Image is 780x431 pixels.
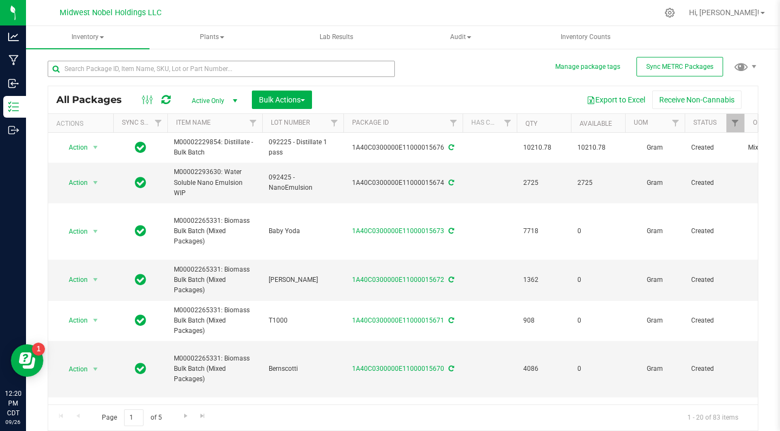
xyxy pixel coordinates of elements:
[135,361,146,376] span: In Sync
[5,389,21,418] p: 12:20 PM CDT
[269,275,337,285] span: [PERSON_NAME]
[174,353,256,385] span: M00002265331: Biomass Bulk Batch (Mixed Packages)
[151,27,274,48] span: Plants
[8,125,19,136] inline-svg: Outbound
[89,272,102,287] span: select
[523,316,564,326] span: 908
[447,227,454,235] span: Sync from Compliance System
[176,119,211,126] a: Item Name
[463,114,517,133] th: Has COA
[691,143,738,153] span: Created
[691,178,738,188] span: Created
[399,26,523,49] a: Audit
[26,26,149,49] span: Inventory
[523,178,564,188] span: 2725
[5,418,21,426] p: 09/26
[546,33,625,42] span: Inventory Counts
[269,226,337,236] span: Baby Yoda
[271,119,310,126] a: Lot Number
[8,101,19,112] inline-svg: Inventory
[32,343,45,356] iframe: Resource center unread badge
[60,8,161,17] span: Midwest Nobel Holdings LLC
[326,114,343,132] a: Filter
[174,137,256,158] span: M00002229854: Distillate - Bulk Batch
[652,91,742,109] button: Receive Non-Cannabis
[632,178,678,188] span: Gram
[11,344,43,377] iframe: Resource center
[577,226,619,236] span: 0
[555,62,620,72] button: Manage package tags
[632,364,678,374] span: Gram
[124,409,144,426] input: 1
[691,226,738,236] span: Created
[174,265,256,296] span: M00002265331: Biomass Bulk Batch (Mixed Packages)
[174,167,256,198] span: M00002293630: Water Soluble Nano Emulsion WIP
[580,120,612,127] a: Available
[632,143,678,153] span: Gram
[352,227,444,235] a: 1A40C0300000E11000015673
[689,8,759,17] span: Hi, [PERSON_NAME]!
[135,272,146,287] span: In Sync
[259,95,305,104] span: Bulk Actions
[195,409,211,424] a: Go to the last page
[59,272,88,287] span: Action
[577,364,619,374] span: 0
[577,178,619,188] span: 2725
[577,316,619,326] span: 0
[135,223,146,239] span: In Sync
[693,119,717,126] a: Status
[667,114,685,132] a: Filter
[56,94,133,106] span: All Packages
[447,276,454,284] span: Sync from Compliance System
[89,362,102,377] span: select
[89,224,102,239] span: select
[59,140,88,155] span: Action
[499,114,517,132] a: Filter
[632,226,678,236] span: Gram
[48,61,395,77] input: Search Package ID, Item Name, SKU, Lot or Part Number...
[56,120,109,127] div: Actions
[252,91,312,109] button: Bulk Actions
[8,78,19,89] inline-svg: Inbound
[523,364,564,374] span: 4086
[269,172,337,193] span: 092425 - NanoEmulsion
[342,143,464,153] div: 1A40C0300000E11000015676
[269,364,337,374] span: Bernscotti
[646,63,713,70] span: Sync METRC Packages
[135,175,146,190] span: In Sync
[447,144,454,151] span: Sync from Compliance System
[445,114,463,132] a: Filter
[269,137,337,158] span: 092225 - Distillate 1 pass
[691,364,738,374] span: Created
[342,178,464,188] div: 1A40C0300000E11000015674
[580,91,652,109] button: Export to Excel
[352,365,444,372] a: 1A40C0300000E11000015670
[352,317,444,324] a: 1A40C0300000E11000015671
[523,226,564,236] span: 7718
[447,365,454,372] span: Sync from Compliance System
[244,114,262,132] a: Filter
[447,317,454,324] span: Sync from Compliance System
[89,313,102,328] span: select
[523,143,564,153] span: 10210.78
[174,305,256,337] span: M00002265331: Biomass Bulk Batch (Mixed Packages)
[679,409,747,426] span: 1 - 20 of 83 items
[726,114,744,132] a: Filter
[135,313,146,328] span: In Sync
[59,313,88,328] span: Action
[93,409,171,426] span: Page of 5
[691,275,738,285] span: Created
[577,143,619,153] span: 10210.78
[632,275,678,285] span: Gram
[275,26,398,49] a: Lab Results
[634,119,648,126] a: UOM
[269,316,337,326] span: T1000
[122,119,164,126] a: Sync Status
[447,179,454,186] span: Sync from Compliance System
[89,175,102,190] span: select
[151,26,274,49] a: Plants
[8,31,19,42] inline-svg: Analytics
[59,175,88,190] span: Action
[59,362,88,377] span: Action
[663,8,677,18] div: Manage settings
